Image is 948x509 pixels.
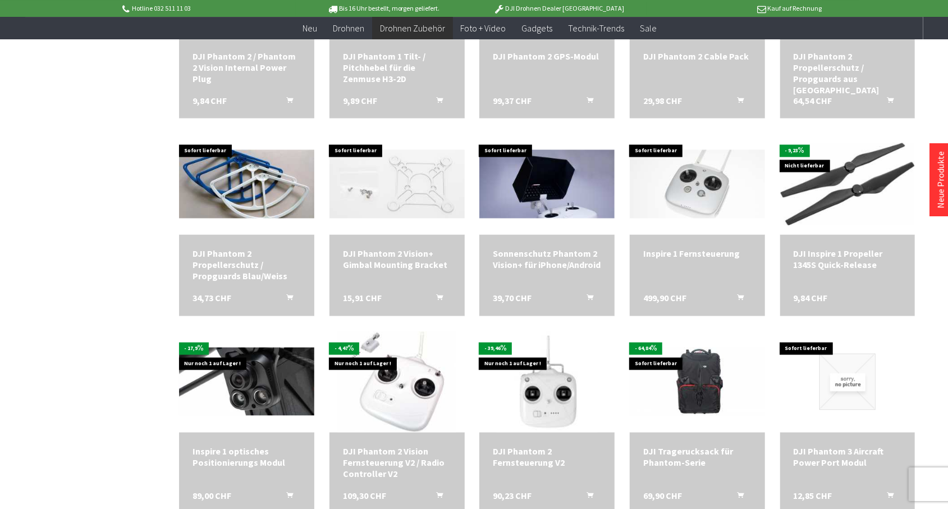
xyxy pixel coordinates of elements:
[493,490,532,501] span: 90,23 CHF
[329,149,465,217] img: DJI Phantom 2 Vision+ Gimbal Mounting Bracket
[193,446,301,468] a: Inspire 1 optisches Positionierungs Modul 89,00 CHF In den Warenkorb
[794,446,902,468] a: DJI Phantom 3 Aircraft Power Port Modul 12,85 CHF In den Warenkorb
[561,17,633,40] a: Technik-Trends
[794,446,902,468] div: DJI Phantom 3 Aircraft Power Port Modul
[179,149,314,217] img: DJI Phantom 2 Propellerschutz / Propguards Blau/Weiss
[643,50,752,61] div: DJI Phantom 2 Cable Pack
[643,248,752,259] div: Inspire 1 Fernsteuerung
[643,248,752,259] a: Inspire 1 Fernsteuerung 499,90 CHF In den Warenkorb
[193,490,231,501] span: 89,00 CHF
[873,94,900,109] button: In den Warenkorb
[723,292,750,307] button: In den Warenkorb
[780,142,915,225] img: DJI Inspire 1 Propeller 1345S Quick-Release
[794,94,832,106] span: 64,54 CHF
[273,94,300,109] button: In den Warenkorb
[643,446,752,468] div: DJI Tragerucksack für Phantom-Serie
[569,22,625,34] span: Technik-Trends
[343,50,451,84] a: DJI Phantom 1 Tilt- / Pitchhebel für die Zenmuse H3-2D 9,89 CHF In den Warenkorb
[423,292,450,307] button: In den Warenkorb
[643,50,752,61] a: DJI Phantom 2 Cable Pack 29,98 CHF In den Warenkorb
[794,248,902,270] a: DJI Inspire 1 Propeller 1345S Quick-Release 9,84 CHF
[193,248,301,281] a: DJI Phantom 2 Propellerschutz / Propguards Blau/Weiss 34,73 CHF In den Warenkorb
[121,2,296,15] p: Hotline 032 511 11 03
[337,331,456,432] img: DJI Phantom 2 Vision Fernsteuerung V2 / Radio Controller V2
[630,347,765,415] img: DJI Tragerucksack für Phantom-Serie
[643,490,682,501] span: 69,90 CHF
[819,353,876,410] img: DJI Phantom 3 Aircraft Power Port Modul
[640,22,657,34] span: Sale
[461,22,506,34] span: Foto + Video
[935,151,946,208] a: Neue Produkte
[193,50,301,84] div: DJI Phantom 2 / Phantom 2 Vision Internal Power Plug
[453,17,514,40] a: Foto + Video
[343,446,451,479] a: DJI Phantom 2 Vision Fernsteuerung V2 / Radio Controller V2 109,30 CHF In den Warenkorb
[193,446,301,468] div: Inspire 1 optisches Positionierungs Modul
[514,17,561,40] a: Gadgets
[343,94,377,106] span: 9,89 CHF
[343,490,386,501] span: 109,30 CHF
[794,292,828,303] span: 9,84 CHF
[193,50,301,84] a: DJI Phantom 2 / Phantom 2 Vision Internal Power Plug 9,84 CHF In den Warenkorb
[179,347,314,415] img: Inspire 1 optisches Positionierungs Modul
[573,94,600,109] button: In den Warenkorb
[573,292,600,307] button: In den Warenkorb
[522,22,553,34] span: Gadgets
[423,490,450,505] button: In den Warenkorb
[273,292,300,307] button: In den Warenkorb
[493,50,601,61] a: DJI Phantom 2 GPS-Modul 99,37 CHF In den Warenkorb
[303,22,317,34] span: Neu
[794,50,902,95] a: DJI Phantom 2 Propellerschutz / Propguards aus [GEOGRAPHIC_DATA] 64,54 CHF In den Warenkorb
[493,94,532,106] span: 99,37 CHF
[633,17,665,40] a: Sale
[296,2,471,15] p: Bis 16 Uhr bestellt, morgen geliefert.
[794,490,832,501] span: 12,85 CHF
[723,490,750,505] button: In den Warenkorb
[343,50,451,84] div: DJI Phantom 1 Tilt- / Pitchhebel für die Zenmuse H3-2D
[630,149,765,217] img: Inspire 1 Fernsteuerung
[295,17,325,40] a: Neu
[493,292,532,303] span: 39,70 CHF
[493,248,601,270] div: Sonnenschutz Phantom 2 Vision+ für iPhone/Android
[647,2,822,15] p: Kauf auf Rechnung
[193,94,227,106] span: 9,84 CHF
[333,22,364,34] span: Drohnen
[325,17,372,40] a: Drohnen
[343,446,451,479] div: DJI Phantom 2 Vision Fernsteuerung V2 / Radio Controller V2
[493,248,601,270] a: Sonnenschutz Phantom 2 Vision+ für iPhone/Android 39,70 CHF In den Warenkorb
[193,248,301,281] div: DJI Phantom 2 Propellerschutz / Propguards Blau/Weiss
[493,446,601,468] div: DJI Phantom 2 Fernsteuerung V2
[643,446,752,468] a: DJI Tragerucksack für Phantom-Serie 69,90 CHF In den Warenkorb
[873,490,900,505] button: In den Warenkorb
[573,490,600,505] button: In den Warenkorb
[193,292,231,303] span: 34,73 CHF
[794,248,902,270] div: DJI Inspire 1 Propeller 1345S Quick-Release
[343,248,451,270] div: DJI Phantom 2 Vision+ Gimbal Mounting Bracket
[423,94,450,109] button: In den Warenkorb
[273,490,300,505] button: In den Warenkorb
[497,331,598,432] img: DJI Phantom 2 Fernsteuerung V2
[493,446,601,468] a: DJI Phantom 2 Fernsteuerung V2 90,23 CHF In den Warenkorb
[380,22,445,34] span: Drohnen Zubehör
[794,50,902,95] div: DJI Phantom 2 Propellerschutz / Propguards aus [GEOGRAPHIC_DATA]
[343,248,451,270] a: DJI Phantom 2 Vision+ Gimbal Mounting Bracket 15,91 CHF In den Warenkorb
[723,94,750,109] button: In den Warenkorb
[643,292,686,303] span: 499,90 CHF
[343,292,382,303] span: 15,91 CHF
[471,2,647,15] p: DJI Drohnen Dealer [GEOGRAPHIC_DATA]
[643,94,682,106] span: 29,98 CHF
[479,149,615,217] img: Sonnenschutz Phantom 2 Vision+ für iPhone/Android
[493,50,601,61] div: DJI Phantom 2 GPS-Modul
[372,17,453,40] a: Drohnen Zubehör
